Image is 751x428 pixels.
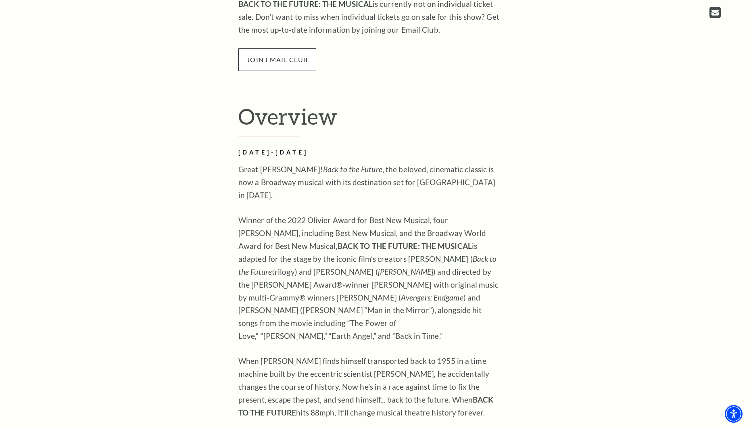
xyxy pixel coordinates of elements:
div: Accessibility Menu [725,405,743,423]
strong: BACK TO THE FUTURE: THE MUSICAL [338,241,472,251]
a: Open this option - open in a new tab [709,7,721,18]
a: join email club [238,54,316,64]
p: Winner of the 2022 Olivier Award for Best New Musical, four [PERSON_NAME], including Best New Mus... [238,214,501,343]
p: When [PERSON_NAME] finds himself transported back to 1955 in a time machine built by the eccentri... [238,355,501,419]
span: join email club [238,48,316,71]
h2: Overview [238,103,513,136]
p: Great [PERSON_NAME]! , the beloved, cinematic classic is now a Broadway musical with its destinat... [238,163,501,202]
em: Back to the Future [238,254,496,276]
em: Avengers: Endgame [401,293,463,302]
h2: [DATE]-[DATE] [238,148,501,158]
em: [PERSON_NAME] [378,267,433,276]
em: Back to the Future [323,165,382,174]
